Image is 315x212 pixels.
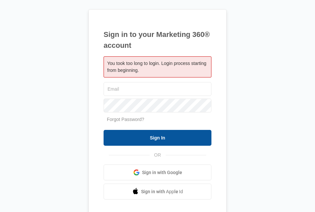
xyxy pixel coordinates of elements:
[104,82,211,96] input: Email
[107,61,206,73] span: You took too long to login. Login process starting from beginning.
[104,165,211,180] a: Sign in with Google
[141,188,183,195] span: Sign in with Apple Id
[104,184,211,199] a: Sign in with Apple Id
[150,152,166,159] span: OR
[104,29,211,51] h1: Sign in to your Marketing 360® account
[107,117,144,122] a: Forgot Password?
[104,130,211,146] input: Sign In
[142,169,182,176] span: Sign in with Google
